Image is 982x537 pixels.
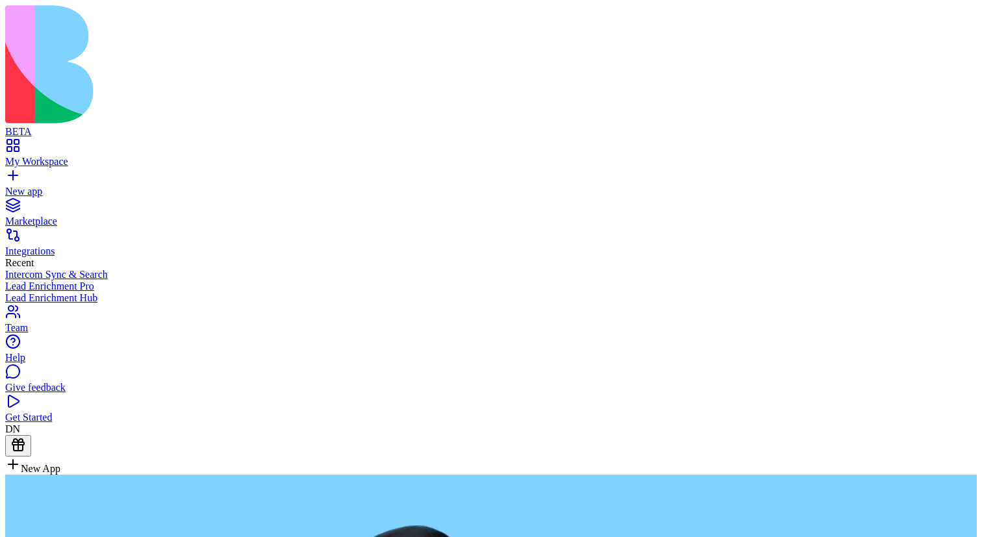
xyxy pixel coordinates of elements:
[5,114,977,138] a: BETA
[5,234,977,257] a: Integrations
[5,156,977,168] div: My Workspace
[5,352,977,364] div: Help
[5,186,977,197] div: New app
[5,400,977,423] a: Get Started
[5,412,977,423] div: Get Started
[5,216,977,227] div: Marketplace
[5,423,20,434] span: DN
[5,310,977,334] a: Team
[5,257,34,268] span: Recent
[5,204,977,227] a: Marketplace
[5,245,977,257] div: Integrations
[5,144,977,168] a: My Workspace
[5,370,977,393] a: Give feedback
[5,126,977,138] div: BETA
[5,340,977,364] a: Help
[21,463,60,474] span: New App
[5,322,977,334] div: Team
[5,292,977,304] a: Lead Enrichment Hub
[5,174,977,197] a: New app
[5,281,977,292] a: Lead Enrichment Pro
[5,5,527,123] img: logo
[5,269,977,281] a: Intercom Sync & Search
[5,382,977,393] div: Give feedback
